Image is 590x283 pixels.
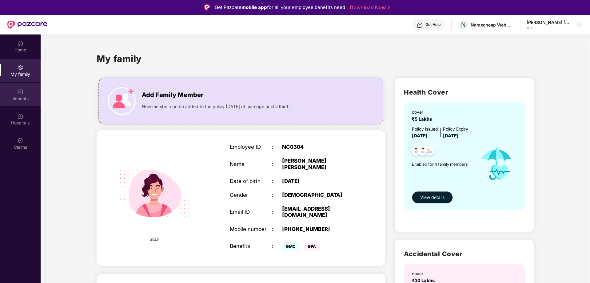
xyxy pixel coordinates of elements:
[272,209,282,215] div: :
[230,226,272,232] div: Mobile number
[576,22,581,27] img: svg+xml;base64,PHN2ZyBpZD0iRHJvcGRvd24tMzJ4MzIiIHhtbG5zPSJodHRwOi8vd3d3LnczLm9yZy8yMDAwL3N2ZyIgd2...
[461,21,466,28] span: N
[272,144,282,150] div: :
[230,192,272,198] div: Gender
[282,192,355,198] div: [DEMOGRAPHIC_DATA]
[412,109,434,116] div: cover
[422,144,437,159] img: svg+xml;base64,PHN2ZyB4bWxucz0iaHR0cDovL3d3dy53My5vcmcvMjAwMC9zdmciIHdpZHRoPSI0OC45NDMiIGhlaWdodD...
[404,249,525,259] h2: Accidental Cover
[230,243,272,249] div: Benefits
[272,226,282,232] div: :
[149,236,160,243] span: SELF
[272,192,282,198] div: :
[474,140,519,188] img: icon
[350,4,388,11] a: Download Now
[425,22,441,27] div: Get Help
[142,90,203,100] span: Add Family Member
[282,226,355,232] div: [PHONE_NUMBER]
[412,126,438,133] div: Policy issued
[272,161,282,167] div: :
[412,133,428,139] span: [DATE]
[304,242,320,251] span: GPA
[412,191,453,204] button: View details
[415,144,430,159] img: svg+xml;base64,PHN2ZyB4bWxucz0iaHR0cDovL3d3dy53My5vcmcvMjAwMC9zdmciIHdpZHRoPSI0OC45NDMiIGhlaWdodD...
[420,194,444,201] span: View details
[215,4,345,11] div: Get Pazcare for all your employee benefits need
[272,178,282,184] div: :
[527,25,570,30] div: User
[97,52,142,66] h1: My family
[412,271,437,277] div: cover
[282,242,299,251] span: GMC
[230,161,272,167] div: Name
[471,22,514,28] div: Namecheap Web services Pvt Ltd
[443,126,468,133] div: Policy Expiry
[17,113,23,119] img: svg+xml;base64,PHN2ZyBpZD0iSG9zcGl0YWxzIiB4bWxucz0iaHR0cDovL3d3dy53My5vcmcvMjAwMC9zdmciIHdpZHRoPS...
[404,87,525,97] h2: Health Cover
[17,64,23,71] img: svg+xml;base64,PHN2ZyB3aWR0aD0iMjAiIGhlaWdodD0iMjAiIHZpZXdCb3g9IjAgMCAyMCAyMCIgZmlsbD0ibm9uZSIgeG...
[412,116,434,122] span: ₹5 Lakhs
[417,22,423,28] img: svg+xml;base64,PHN2ZyBpZD0iSGVscC0zMngzMiIgeG1sbnM9Imh0dHA6Ly93d3cudzMub3JnLzIwMDAvc3ZnIiB3aWR0aD...
[412,161,474,167] span: Enabled for 4 family members
[272,243,282,249] div: :
[282,178,355,184] div: [DATE]
[282,144,355,150] div: NC0304
[230,144,272,150] div: Employee ID
[282,206,355,218] div: [EMAIL_ADDRESS][DOMAIN_NAME]
[527,19,570,25] div: [PERSON_NAME] [PERSON_NAME]
[443,133,459,139] span: [DATE]
[230,209,272,215] div: Email ID
[17,89,23,95] img: svg+xml;base64,PHN2ZyBpZD0iQmVuZWZpdHMiIHhtbG5zPSJodHRwOi8vd3d3LnczLm9yZy8yMDAwL3N2ZyIgd2lkdGg9Ij...
[282,158,355,170] div: [PERSON_NAME] [PERSON_NAME]
[7,21,47,29] img: New Pazcare Logo
[204,4,210,10] img: Logo
[230,178,272,184] div: Date of birth
[388,4,390,11] img: Stroke
[108,87,136,115] img: icon
[409,144,424,159] img: svg+xml;base64,PHN2ZyB4bWxucz0iaHR0cDovL3d3dy53My5vcmcvMjAwMC9zdmciIHdpZHRoPSI0OC45NDMiIGhlaWdodD...
[17,137,23,144] img: svg+xml;base64,PHN2ZyBpZD0iQ2xhaW0iIHhtbG5zPSJodHRwOi8vd3d3LnczLm9yZy8yMDAwL3N2ZyIgd2lkdGg9IjIwIi...
[241,4,267,10] strong: mobile app
[17,40,23,46] img: svg+xml;base64,PHN2ZyBpZD0iSG9tZSIgeG1sbnM9Imh0dHA6Ly93d3cudzMub3JnLzIwMDAvc3ZnIiB3aWR0aD0iMjAiIG...
[142,103,291,110] span: New member can be added to the policy [DATE] of marriage or childbirth.
[110,147,199,236] img: svg+xml;base64,PHN2ZyB4bWxucz0iaHR0cDovL3d3dy53My5vcmcvMjAwMC9zdmciIHdpZHRoPSIyMjQiIGhlaWdodD0iMT...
